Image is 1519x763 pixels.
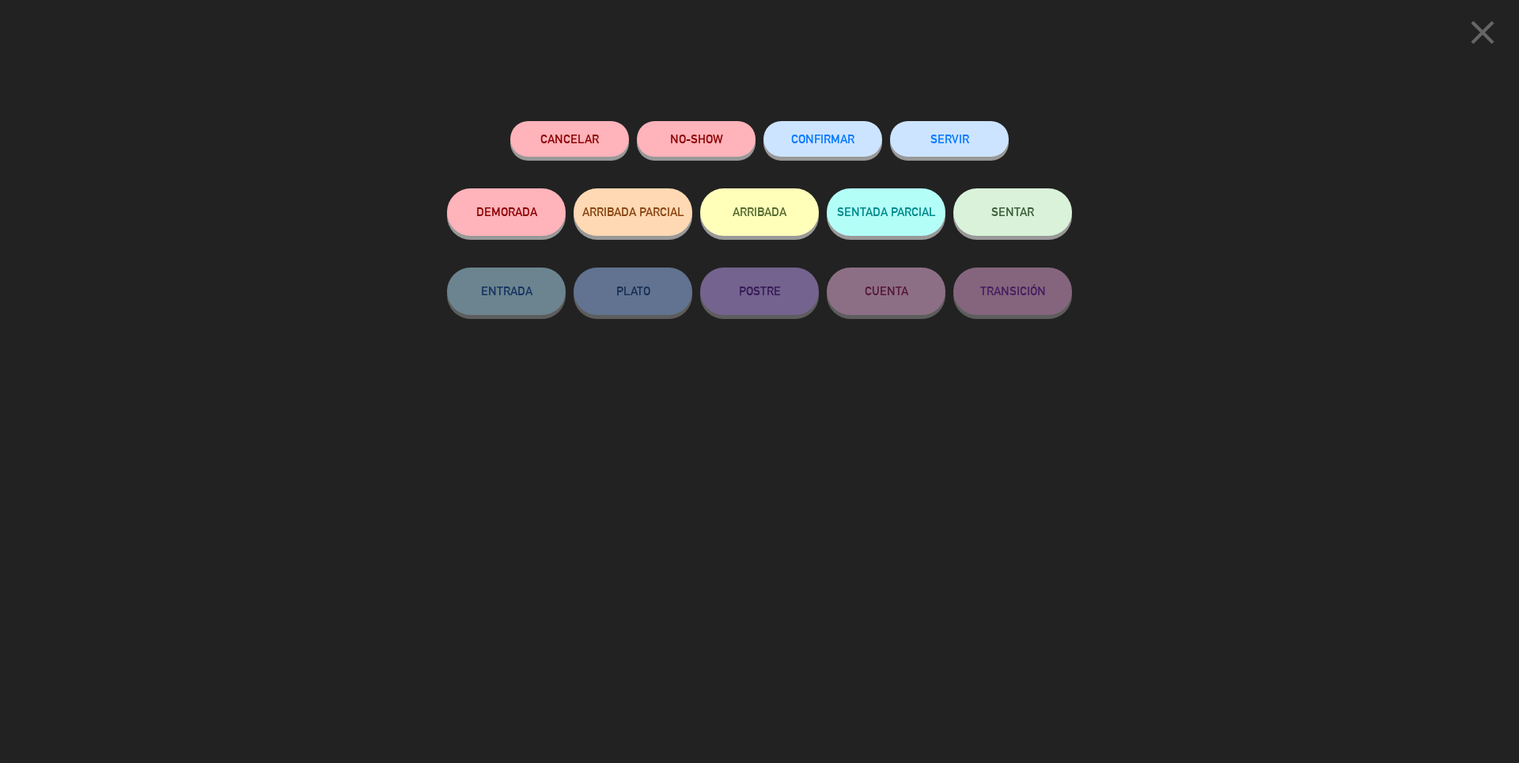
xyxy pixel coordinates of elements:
[1458,12,1507,59] button: close
[574,268,692,315] button: PLATO
[791,132,854,146] span: CONFIRMAR
[700,268,819,315] button: POSTRE
[700,188,819,236] button: ARRIBADA
[763,121,882,157] button: CONFIRMAR
[582,205,684,218] span: ARRIBADA PARCIAL
[510,121,629,157] button: Cancelar
[827,188,945,236] button: SENTADA PARCIAL
[991,205,1034,218] span: SENTAR
[953,268,1072,315] button: TRANSICIÓN
[1463,13,1502,52] i: close
[827,268,945,315] button: CUENTA
[953,188,1072,236] button: SENTAR
[637,121,756,157] button: NO-SHOW
[574,188,692,236] button: ARRIBADA PARCIAL
[890,121,1009,157] button: SERVIR
[447,188,566,236] button: DEMORADA
[447,268,566,315] button: ENTRADA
